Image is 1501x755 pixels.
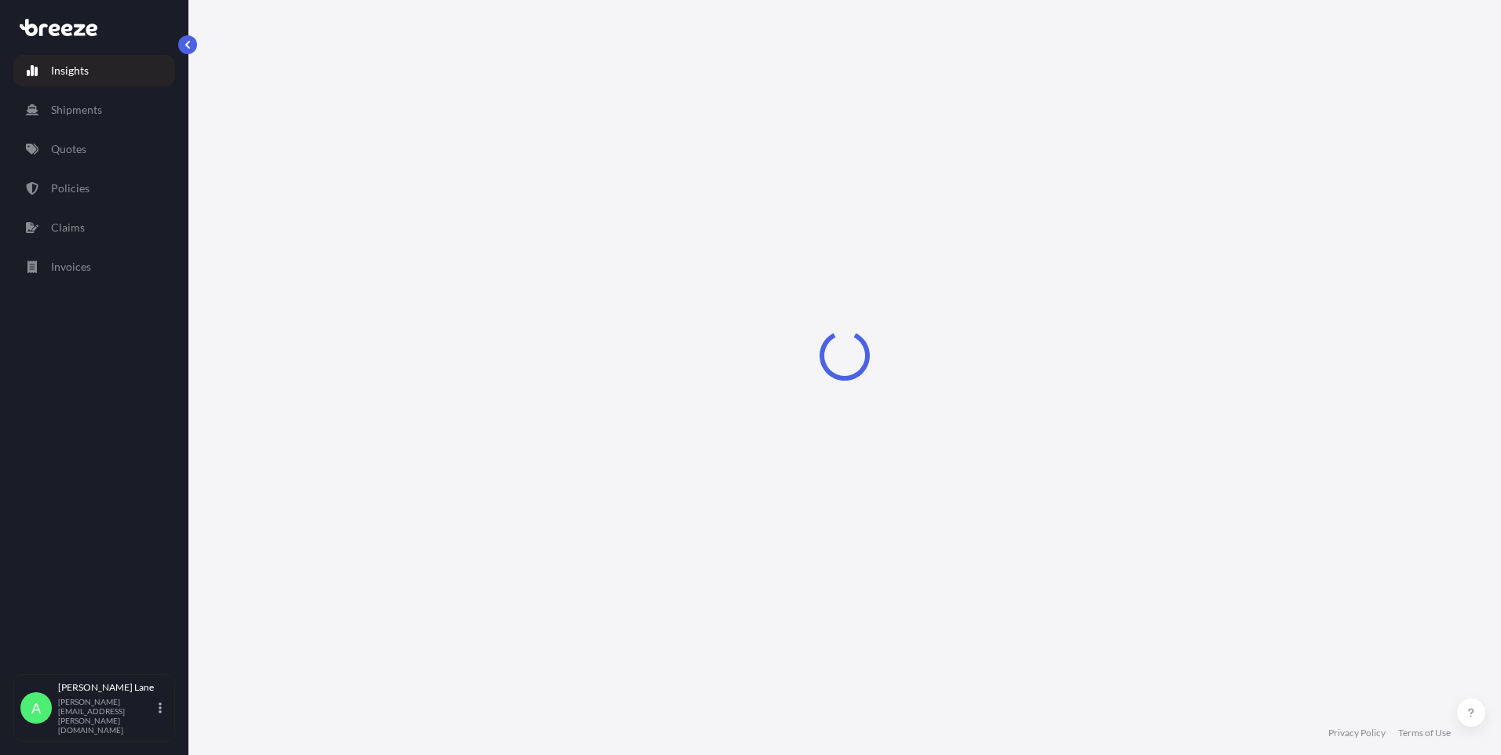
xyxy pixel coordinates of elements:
p: [PERSON_NAME] Lane [58,681,155,694]
a: Quotes [13,133,175,165]
p: Policies [51,181,89,196]
span: A [31,700,41,716]
p: Invoices [51,259,91,275]
p: Quotes [51,141,86,157]
p: [PERSON_NAME][EMAIL_ADDRESS][PERSON_NAME][DOMAIN_NAME] [58,697,155,735]
a: Shipments [13,94,175,126]
a: Insights [13,55,175,86]
a: Privacy Policy [1328,727,1386,739]
p: Shipments [51,102,102,118]
a: Policies [13,173,175,204]
a: Invoices [13,251,175,283]
a: Terms of Use [1398,727,1451,739]
p: Claims [51,220,85,235]
p: Insights [51,63,89,78]
a: Claims [13,212,175,243]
